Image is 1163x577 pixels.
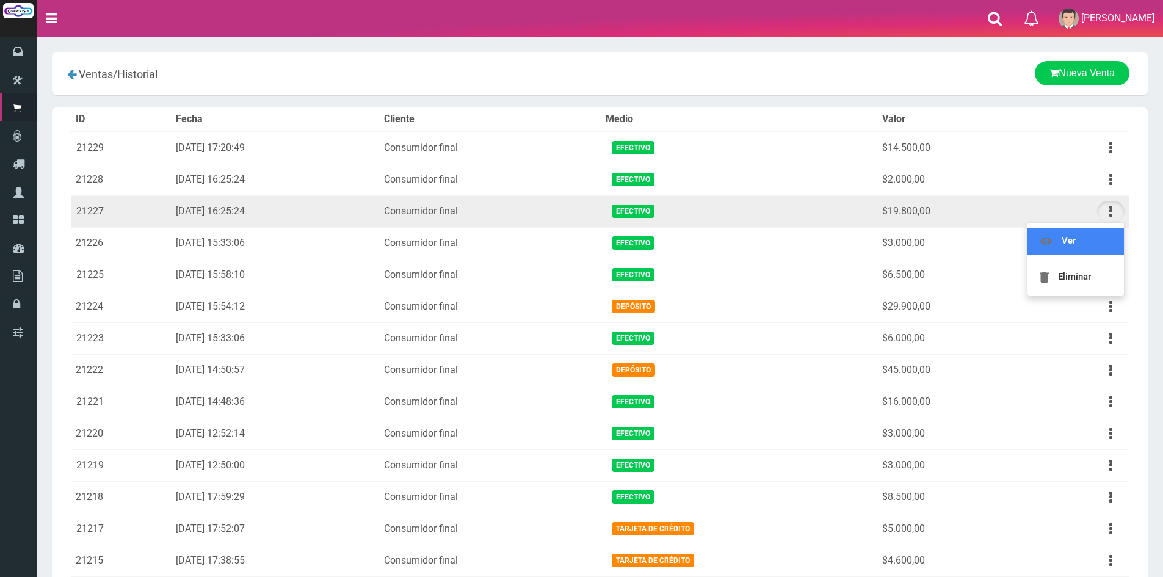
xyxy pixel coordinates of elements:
td: 21223 [71,322,171,354]
span: Efectivo [612,173,654,186]
td: [DATE] 15:58:10 [171,259,379,291]
td: [DATE] 12:52:14 [171,418,379,449]
td: $29.900,00 [877,291,1031,322]
td: [DATE] 15:33:06 [171,227,379,259]
td: Consumidor final [379,481,600,513]
td: 21220 [71,418,171,449]
td: $3.000,00 [877,449,1031,481]
span: Efectivo [612,236,654,249]
a: Eliminar [1027,264,1124,291]
td: 21229 [71,132,171,164]
td: Consumidor final [379,259,600,291]
td: Consumidor final [379,164,600,195]
td: $2.000,00 [877,164,1031,195]
span: Efectivo [612,141,654,154]
td: 21221 [71,386,171,418]
span: Tarjeta de Crédito [612,522,694,535]
td: $19.800,00 [877,195,1031,227]
td: 21217 [71,513,171,545]
td: Consumidor final [379,227,600,259]
td: [DATE] 14:50:57 [171,354,379,386]
span: Efectivo [612,459,654,471]
td: 21218 [71,481,171,513]
td: Consumidor final [379,418,600,449]
td: 21222 [71,354,171,386]
span: [PERSON_NAME] [1081,12,1154,24]
span: Efectivo [612,395,654,408]
td: [DATE] 14:48:36 [171,386,379,418]
td: Consumidor final [379,195,600,227]
td: [DATE] 17:38:55 [171,545,379,576]
img: Logo grande [3,3,34,18]
td: Consumidor final [379,545,600,576]
span: Efectivo [612,268,654,281]
td: [DATE] 17:59:29 [171,481,379,513]
td: 21226 [71,227,171,259]
td: 21228 [71,164,171,195]
td: Consumidor final [379,513,600,545]
td: [DATE] 12:50:00 [171,449,379,481]
td: $5.000,00 [877,513,1031,545]
td: [DATE] 16:25:24 [171,164,379,195]
td: [DATE] 17:20:49 [171,132,379,164]
span: Historial [117,68,158,81]
td: 21225 [71,259,171,291]
th: Fecha [171,107,379,132]
td: Consumidor final [379,354,600,386]
td: [DATE] 15:33:06 [171,322,379,354]
td: Consumidor final [379,322,600,354]
td: 21224 [71,291,171,322]
td: Consumidor final [379,449,600,481]
a: Nueva Venta [1035,61,1129,85]
td: $3.000,00 [877,227,1031,259]
td: 21215 [71,545,171,576]
td: [DATE] 16:25:24 [171,195,379,227]
span: Ventas [79,68,113,81]
td: Consumidor final [379,291,600,322]
img: User Image [1059,9,1079,29]
td: $4.600,00 [877,545,1031,576]
span: Tarjeta de Crédito [612,554,694,567]
span: Depósito [612,300,655,313]
td: 21219 [71,449,171,481]
th: Cliente [379,107,600,132]
td: [DATE] 17:52:07 [171,513,379,545]
td: $3.000,00 [877,418,1031,449]
a: Ver [1027,228,1124,255]
span: Efectivo [612,427,654,440]
td: $14.500,00 [877,132,1031,164]
span: Efectivo [612,332,654,344]
div: / [61,61,420,86]
td: $6.000,00 [877,322,1031,354]
td: $45.000,00 [877,354,1031,386]
span: Efectivo [612,205,654,217]
td: $6.500,00 [877,259,1031,291]
span: Efectivo [612,490,654,503]
td: $8.500,00 [877,481,1031,513]
th: ID [71,107,171,132]
td: 21227 [71,195,171,227]
td: $16.000,00 [877,386,1031,418]
th: Medio [601,107,877,132]
td: Consumidor final [379,132,600,164]
td: [DATE] 15:54:12 [171,291,379,322]
th: Valor [877,107,1031,132]
span: Depósito [612,363,655,376]
td: Consumidor final [379,386,600,418]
